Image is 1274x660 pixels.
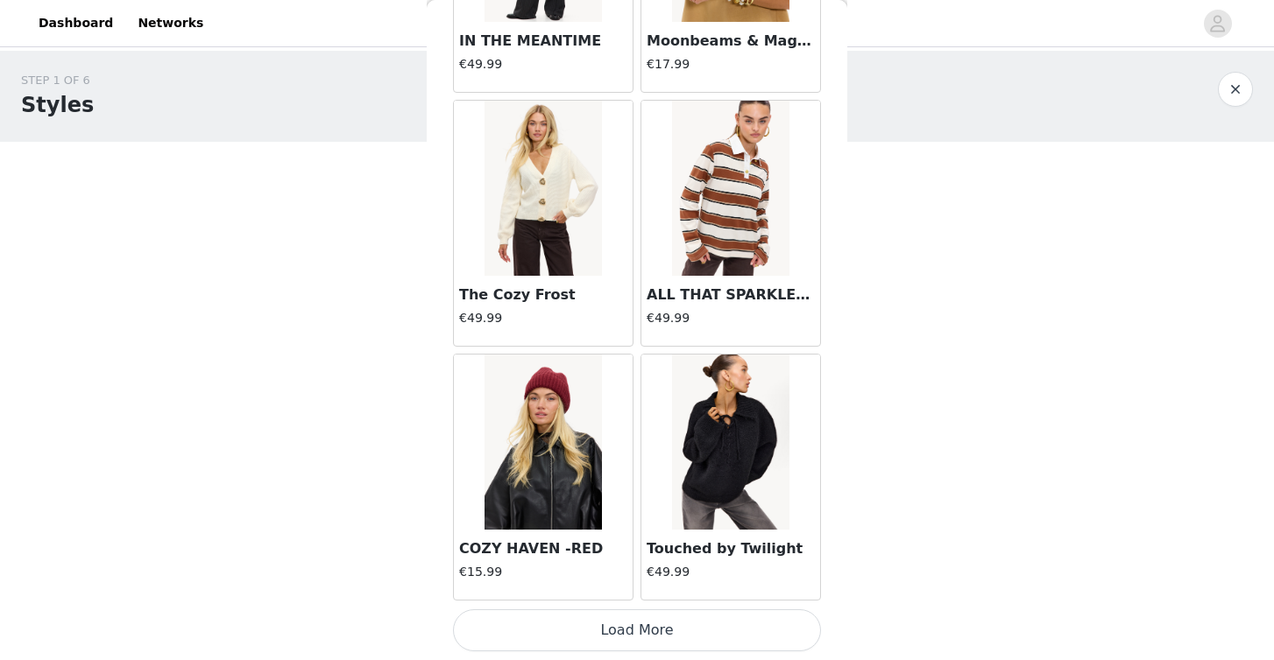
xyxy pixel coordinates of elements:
[485,101,601,276] img: The Cozy Frost
[28,4,124,43] a: Dashboard
[1209,10,1226,38] div: avatar
[647,55,815,74] h4: €17.99
[647,31,815,52] h3: Moonbeams & Magnolia
[485,355,601,530] img: COZY HAVEN -RED
[459,538,627,559] h3: COZY HAVEN -RED
[672,101,789,276] img: ALL THAT SPARKLES - BROWN
[647,563,815,581] h4: €49.99
[672,355,789,530] img: Touched by Twilight
[647,538,815,559] h3: Touched by Twilight
[459,284,627,305] h3: The Cozy Frost
[459,563,627,581] h4: €15.99
[21,89,94,121] h1: Styles
[453,609,821,651] button: Load More
[127,4,214,43] a: Networks
[21,72,94,89] div: STEP 1 OF 6
[459,55,627,74] h4: €49.99
[647,309,815,327] h4: €49.99
[647,284,815,305] h3: ALL THAT SPARKLES - BROWN
[459,309,627,327] h4: €49.99
[459,31,627,52] h3: IN THE MEANTIME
